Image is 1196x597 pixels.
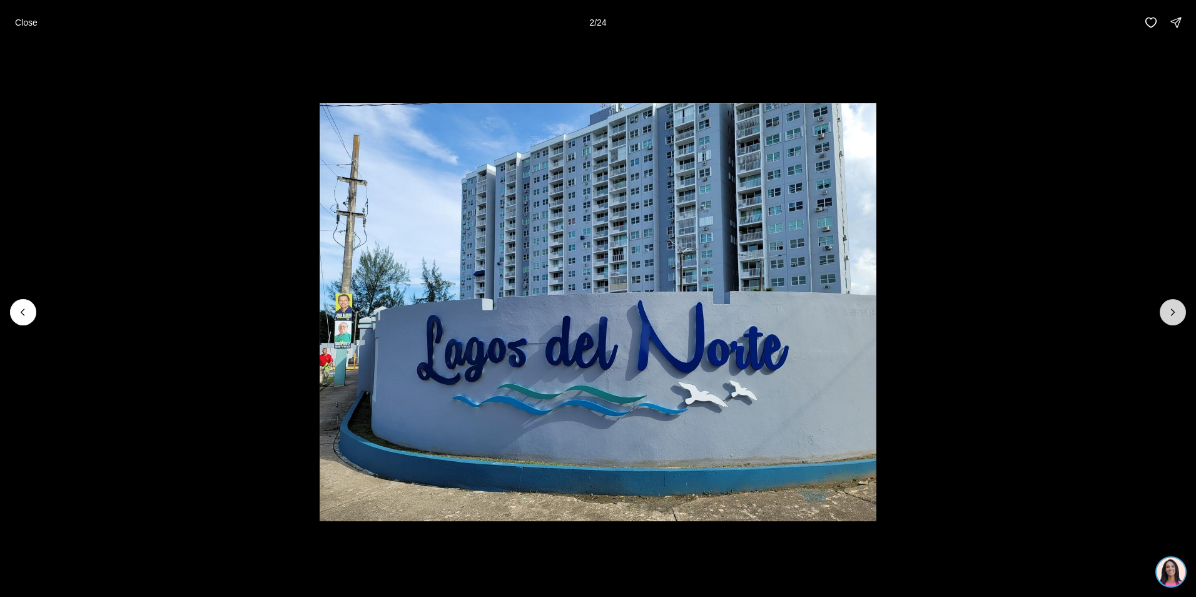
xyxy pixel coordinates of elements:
[8,8,36,36] img: be3d4b55-7850-4bcb-9297-a2f9cd376e78.png
[589,18,606,28] p: 2 / 24
[8,10,45,35] button: Close
[1160,299,1186,325] button: Next slide
[10,299,36,325] button: Previous slide
[15,18,38,28] p: Close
